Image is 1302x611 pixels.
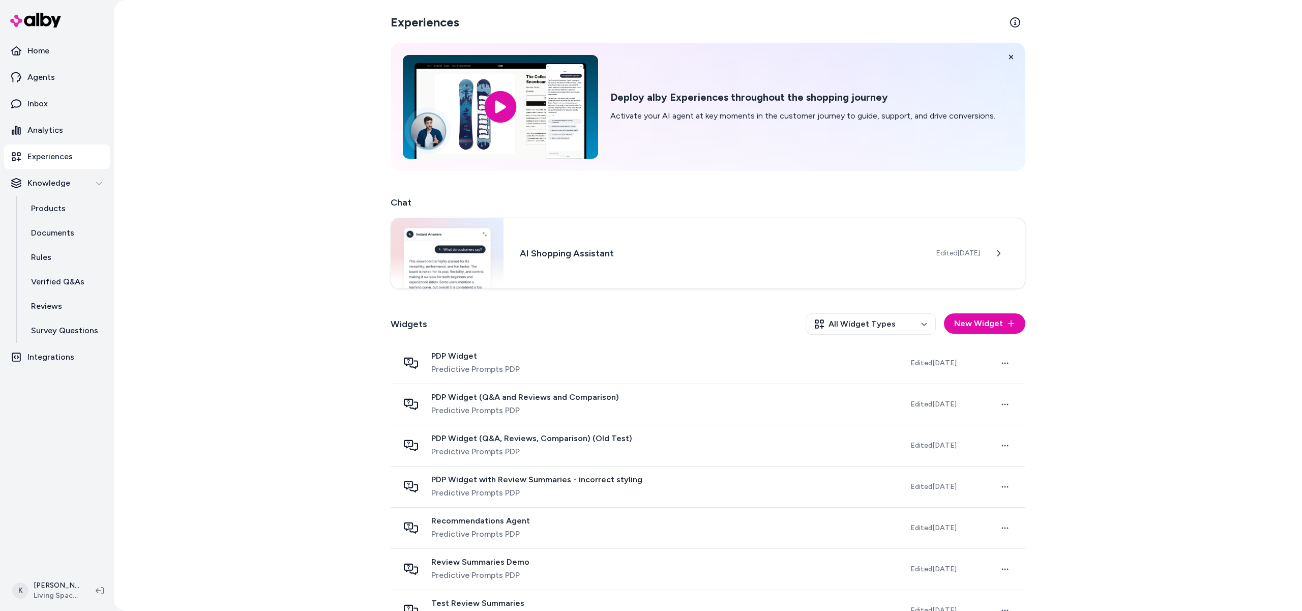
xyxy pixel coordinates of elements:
p: Agents [27,71,55,83]
span: PDP Widget [431,351,520,361]
p: Integrations [27,351,74,363]
p: Documents [31,227,74,239]
a: Agents [4,65,110,90]
a: Reviews [21,294,110,318]
button: K[PERSON_NAME]Living Spaces [6,574,87,607]
span: Edited [DATE] [910,441,957,450]
a: Rules [21,245,110,270]
h2: Chat [391,195,1025,210]
span: PDP Widget (Q&A and Reviews and Comparison) [431,392,619,402]
p: [PERSON_NAME] [34,580,79,591]
span: Predictive Prompts PDP [431,446,632,458]
p: Reviews [31,300,62,312]
p: Verified Q&As [31,276,84,288]
span: Edited [DATE] [910,482,957,491]
a: Analytics [4,118,110,142]
span: Predictive Prompts PDP [431,569,529,581]
a: Documents [21,221,110,245]
a: Home [4,39,110,63]
a: Chat widgetAI Shopping AssistantEdited[DATE] [391,218,1025,289]
p: Products [31,202,66,215]
span: Edited [DATE] [936,248,980,258]
p: Home [27,45,49,57]
button: Knowledge [4,171,110,195]
span: Predictive Prompts PDP [431,363,520,375]
span: K [12,583,28,599]
span: Predictive Prompts PDP [431,487,642,499]
span: Predictive Prompts PDP [431,404,619,417]
a: Survey Questions [21,318,110,343]
img: alby Logo [10,13,61,27]
a: Verified Q&As [21,270,110,294]
button: All Widget Types [806,313,936,335]
p: Inbox [27,98,48,110]
p: Knowledge [27,177,70,189]
h2: Deploy alby Experiences throughout the shopping journey [610,91,995,104]
span: Review Summaries Demo [431,557,529,567]
span: Edited [DATE] [910,359,957,367]
span: Living Spaces [34,591,79,601]
a: Integrations [4,345,110,369]
span: Predictive Prompts PDP [431,528,530,540]
span: Recommendations Agent [431,516,530,526]
img: Chat widget [391,218,504,288]
span: Edited [DATE] [910,400,957,409]
a: Products [21,196,110,221]
h2: Experiences [391,14,459,31]
p: Activate your AI agent at key moments in the customer journey to guide, support, and drive conver... [610,110,995,122]
p: Rules [31,251,51,264]
span: Test Review Summaries [431,598,524,608]
span: Edited [DATE] [910,523,957,532]
span: PDP Widget (Q&A, Reviews, Comparison) (Old Test) [431,433,632,444]
a: Experiences [4,144,110,169]
span: PDP Widget with Review Summaries - incorrect styling [431,475,642,485]
a: Inbox [4,92,110,116]
h2: Widgets [391,317,427,331]
span: Edited [DATE] [910,565,957,573]
button: New Widget [944,313,1025,334]
p: Analytics [27,124,63,136]
p: Survey Questions [31,325,98,337]
h3: AI Shopping Assistant [520,246,920,260]
p: Experiences [27,151,73,163]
